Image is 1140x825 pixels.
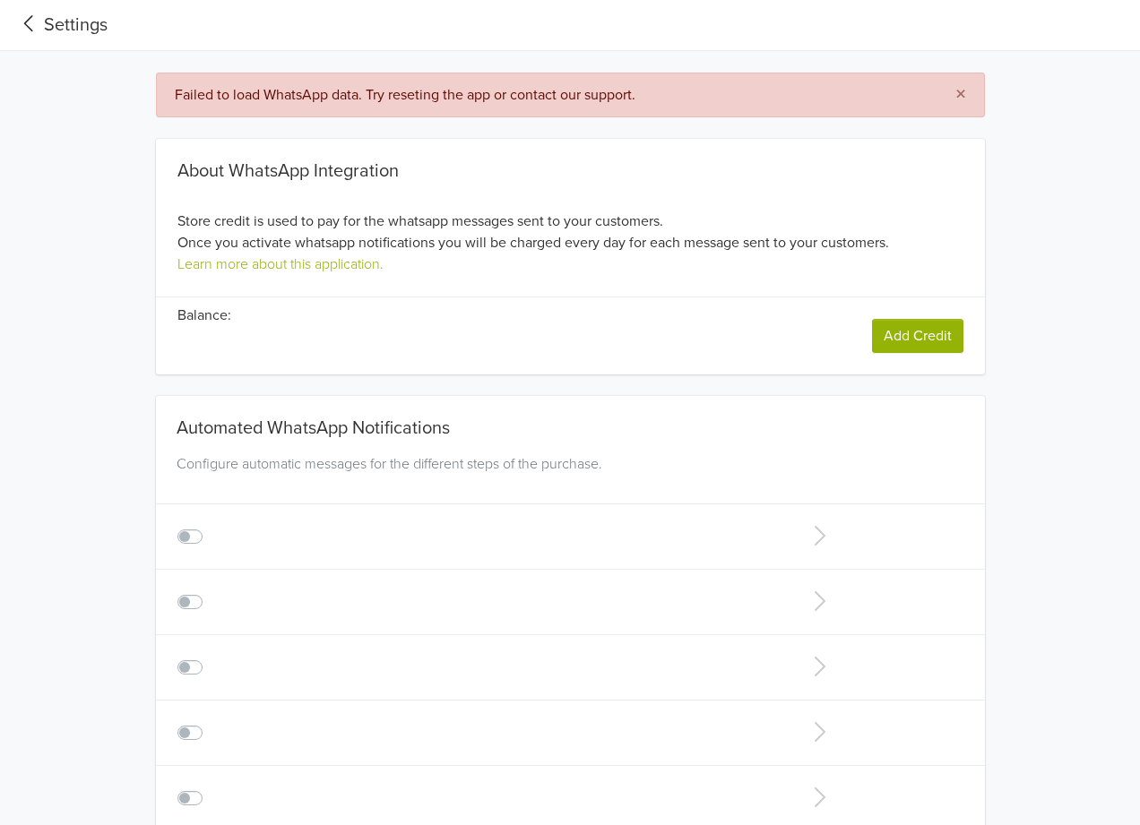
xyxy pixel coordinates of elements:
div: Store credit is used to pay for the whatsapp messages sent to your customers. Once you activate w... [156,160,985,275]
div: Failed to load WhatsApp data. Try reseting the app or contact our support. [175,84,927,106]
a: Learn more about this application. [177,255,384,273]
div: Configure automatic messages for the different steps of the purchase. [169,453,972,496]
a: Settings [14,12,108,39]
div: Automated WhatsApp Notifications [169,396,972,446]
a: Add Credit [872,319,963,353]
div: About WhatsApp Integration [177,160,963,182]
span: × [955,82,966,107]
p: Balance: [177,305,231,326]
